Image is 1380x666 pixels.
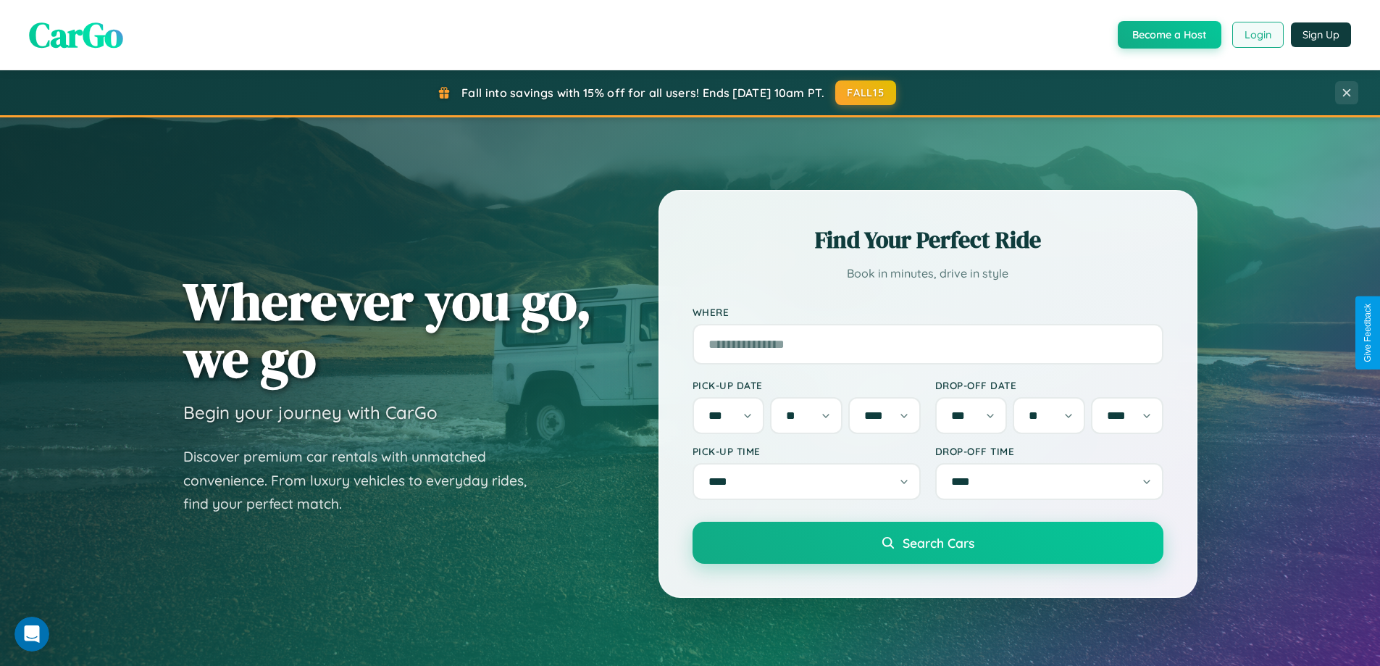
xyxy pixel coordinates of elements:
label: Where [693,306,1163,318]
button: Sign Up [1291,22,1351,47]
span: Search Cars [903,535,974,551]
span: CarGo [29,11,123,59]
button: FALL15 [835,80,896,105]
label: Pick-up Date [693,379,921,391]
button: Become a Host [1118,21,1221,49]
div: Give Feedback [1363,304,1373,362]
h1: Wherever you go, we go [183,272,592,387]
p: Book in minutes, drive in style [693,263,1163,284]
h2: Find Your Perfect Ride [693,224,1163,256]
h3: Begin your journey with CarGo [183,401,438,423]
label: Drop-off Time [935,445,1163,457]
label: Drop-off Date [935,379,1163,391]
iframe: Intercom live chat [14,617,49,652]
span: Fall into savings with 15% off for all users! Ends [DATE] 10am PT. [461,86,824,100]
button: Login [1232,22,1284,48]
p: Discover premium car rentals with unmatched convenience. From luxury vehicles to everyday rides, ... [183,445,545,516]
label: Pick-up Time [693,445,921,457]
button: Search Cars [693,522,1163,564]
